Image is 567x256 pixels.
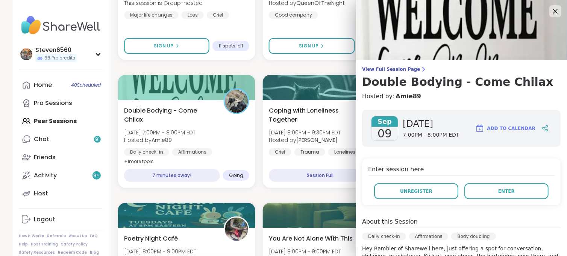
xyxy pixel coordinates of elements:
[207,11,229,19] div: Grief
[378,127,392,140] span: 09
[124,136,196,144] span: Hosted by
[299,43,318,49] span: Sign Up
[47,233,66,239] a: Referrals
[124,38,209,54] button: Sign Up
[362,75,561,89] h3: Double Bodying - Come Chilax
[229,172,243,178] span: Going
[225,90,248,113] img: Amie89
[152,136,172,144] b: Amie89
[19,233,44,239] a: How It Works
[465,183,549,199] button: Enter
[124,106,215,124] span: Double Bodying - Come Chilax
[19,130,103,148] a: Chat91
[400,188,433,195] span: Unregister
[20,48,32,60] img: Steven6560
[294,148,325,156] div: Trauma
[154,43,174,49] span: Sign Up
[90,250,99,255] a: Blog
[269,169,371,182] div: Session Full
[372,116,398,127] span: Sep
[269,234,353,243] span: You Are Not Alone With This
[476,124,485,133] img: ShareWell Logomark
[269,106,360,124] span: Coping with Loneliness Together
[71,82,101,88] span: 40 Scheduled
[362,217,418,226] h4: About this Session
[499,188,515,195] span: Enter
[19,184,103,203] a: Host
[269,38,355,54] button: Sign Up
[19,148,103,166] a: Friends
[225,218,248,241] img: anchor
[19,210,103,229] a: Logout
[19,250,55,255] a: Safety Resources
[34,171,57,180] div: Activity
[396,92,421,101] a: Amie89
[124,148,169,156] div: Daily check-in
[34,135,49,143] div: Chat
[124,234,178,243] span: Poetry Night Café
[362,66,561,89] a: View Full Session PageDouble Bodying - Come Chilax
[362,92,561,101] h4: Hosted by:
[19,12,103,38] img: ShareWell Nav Logo
[328,148,364,156] div: Loneliness
[34,99,72,107] div: Pro Sessions
[269,136,341,144] span: Hosted by
[403,118,460,130] span: [DATE]
[374,183,459,199] button: Unregister
[409,233,449,240] div: Affirmations
[124,248,196,255] span: [DATE] 8:00PM - 9:00PM EDT
[95,136,100,143] span: 91
[452,233,496,240] div: Body doubling
[34,81,52,89] div: Home
[19,76,103,94] a: Home40Scheduled
[31,242,58,247] a: Host Training
[172,148,212,156] div: Affirmations
[19,166,103,184] a: Activity9+
[61,242,88,247] a: Safety Policy
[218,43,243,49] span: 11 spots left
[34,215,55,224] div: Logout
[94,172,100,179] span: 9 +
[368,165,555,176] h4: Enter session here
[19,242,28,247] a: Help
[69,233,87,239] a: About Us
[124,169,220,182] div: 7 minutes away!
[58,250,87,255] a: Redeem Code
[34,153,56,162] div: Friends
[403,131,460,139] span: 7:00PM - 8:00PM EDT
[35,46,77,54] div: Steven6560
[19,94,103,112] a: Pro Sessions
[269,248,341,255] span: [DATE] 8:00PM - 9:00PM EDT
[472,119,539,137] button: Add to Calendar
[269,129,341,136] span: [DATE] 8:00PM - 9:30PM EDT
[488,125,536,132] span: Add to Calendar
[34,189,48,198] div: Host
[362,233,406,240] div: Daily check-in
[182,11,204,19] div: Loss
[269,11,318,19] div: Good company
[124,129,196,136] span: [DATE] 7:00PM - 8:00PM EDT
[296,136,338,144] b: [PERSON_NAME]
[362,66,561,72] span: View Full Session Page
[90,233,98,239] a: FAQ
[44,55,75,61] span: 68 Pro credits
[269,148,291,156] div: Grief
[124,11,179,19] div: Major life changes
